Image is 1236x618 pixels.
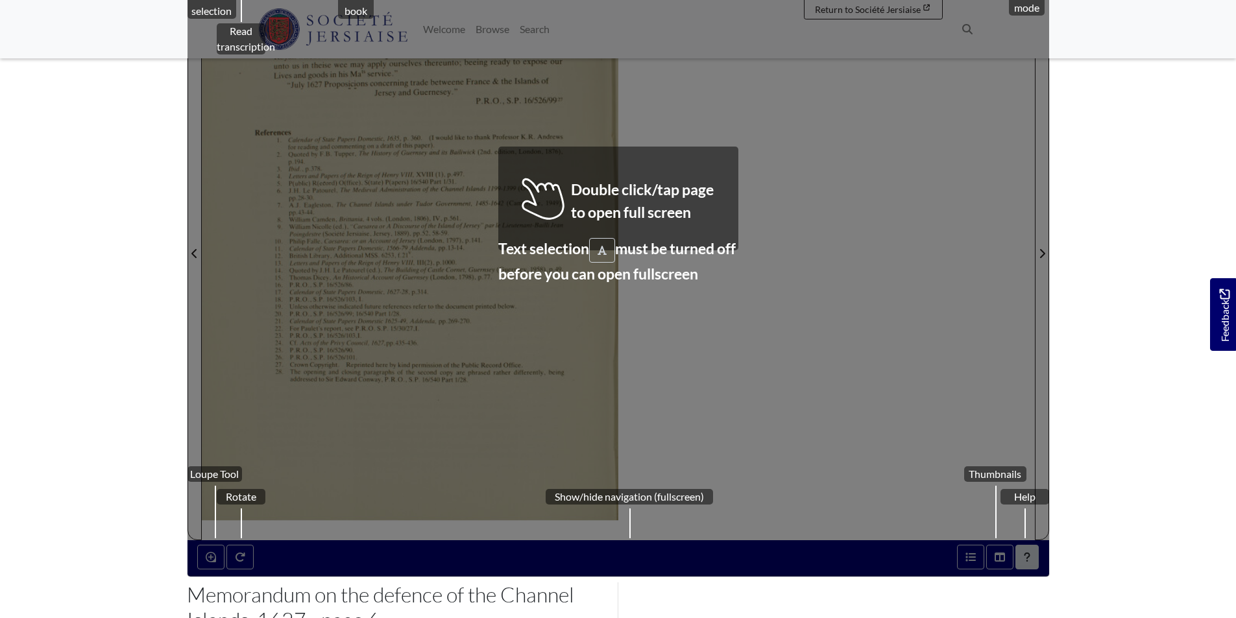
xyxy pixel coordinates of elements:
[188,466,242,482] div: Loupe Tool
[1210,278,1236,351] a: Would you like to provide feedback?
[217,489,265,505] div: Rotate
[217,23,265,54] div: Read transcription
[1217,289,1232,341] span: Feedback
[964,466,1026,482] div: Thumbnails
[546,489,713,505] div: Show/hide navigation (fullscreen)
